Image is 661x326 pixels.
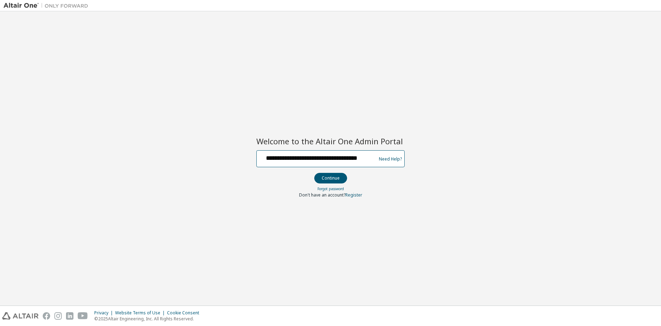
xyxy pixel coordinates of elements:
[317,186,344,191] a: Forgot password
[4,2,92,9] img: Altair One
[66,312,73,320] img: linkedin.svg
[115,310,167,316] div: Website Terms of Use
[94,310,115,316] div: Privacy
[299,192,345,198] span: Don't have an account?
[43,312,50,320] img: facebook.svg
[94,316,203,322] p: © 2025 Altair Engineering, Inc. All Rights Reserved.
[78,312,88,320] img: youtube.svg
[256,136,405,146] h2: Welcome to the Altair One Admin Portal
[2,312,38,320] img: altair_logo.svg
[54,312,62,320] img: instagram.svg
[167,310,203,316] div: Cookie Consent
[314,173,347,183] button: Continue
[345,192,362,198] a: Register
